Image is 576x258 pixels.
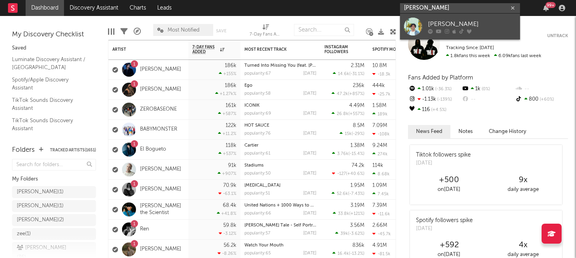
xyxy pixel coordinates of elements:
div: +155 % [219,71,236,76]
span: -7.43 % [349,192,363,196]
div: United Nations + 1000 Ways to Die [244,203,316,208]
div: 68.4k [223,203,236,208]
div: 9 x [486,175,560,185]
div: +500 [412,175,486,185]
a: [PERSON_NAME] Tale - Self Portrait [244,223,318,228]
div: +537 % [218,151,236,156]
div: 8.5M [353,123,364,128]
div: 91k [228,163,236,168]
div: [DATE] [303,251,316,256]
div: -81.5k [372,251,390,256]
div: -1.13k [408,94,461,105]
a: [PERSON_NAME] [140,246,181,253]
a: zee(1) [12,228,96,240]
span: 0 % [480,87,490,91]
div: 1.09M [372,183,387,188]
div: 800 [515,94,568,105]
div: Spotify Monthly Listeners [372,47,432,52]
a: [PERSON_NAME] [140,166,181,173]
div: My Discovery Checklist [12,30,96,40]
div: +11.2 % [218,131,236,136]
span: 7-Day Fans Added [192,45,218,54]
div: popularity: 51 [244,191,270,196]
div: 2.66M [372,223,387,228]
div: -8.26 % [218,251,236,256]
span: +40.6 % [347,172,363,176]
div: 4.91M [372,243,387,248]
span: +557 % [350,112,363,116]
a: [PERSON_NAME] [140,66,181,73]
a: Turned Into Missing You (feat. [PERSON_NAME]) [244,64,344,68]
div: 118k [226,143,236,148]
div: 186k [225,83,236,88]
span: -31.1 % [350,72,363,76]
div: ICONIK [244,103,316,108]
a: [PERSON_NAME](1) [12,200,96,212]
div: 274k [372,151,388,157]
div: +592 [412,240,486,250]
a: El Bogueto [140,146,166,153]
span: 47.2k [337,92,348,96]
a: [PERSON_NAME] the Scientist [140,203,184,216]
div: 8.68k [372,171,390,177]
div: -- [461,94,514,105]
div: ( ) [332,91,364,96]
a: Cartier [244,143,258,148]
button: Change History [481,125,534,138]
input: Search for artists [400,3,520,13]
div: 444k [372,83,385,88]
div: 1.38M [350,143,364,148]
span: -13.2 % [350,252,363,256]
div: 7-Day Fans Added (7-Day Fans Added) [250,30,282,40]
input: Search... [294,24,354,36]
div: [DATE] [303,71,316,76]
a: Luminate Discovery Assistant / [GEOGRAPHIC_DATA] [12,55,88,71]
div: -108k [372,131,390,137]
div: 114k [372,163,383,168]
div: [PERSON_NAME] ( 2 ) [17,215,64,225]
span: -127 [337,172,346,176]
div: 99 + [546,2,556,8]
span: -139 % [436,97,452,102]
a: [PERSON_NAME](1) [12,186,96,198]
div: [DATE] [303,231,316,236]
div: +1.27k % [215,91,236,96]
span: 1.8k fans this week [446,54,490,58]
a: ICONIK [244,103,260,108]
div: 7-Day Fans Added (7-Day Fans Added) [250,20,282,43]
div: popularity: 65 [244,251,271,256]
a: ZEROBASEONE [140,106,177,113]
a: [MEDICAL_DATA] [244,183,280,188]
div: Muse [244,183,316,188]
div: ( ) [333,71,364,76]
a: [PERSON_NAME] [140,86,181,93]
button: Save [216,29,226,33]
a: [PERSON_NAME](2) [12,214,96,226]
span: +4.5 % [430,108,446,112]
div: -- [515,84,568,94]
div: 1.01k [408,84,461,94]
input: Search for folders... [12,159,96,171]
button: Notes [450,125,481,138]
div: ( ) [335,231,364,236]
div: 56.2k [224,243,236,248]
span: 6.09k fans last week [446,54,541,58]
div: -11.6k [372,211,390,216]
span: 52.6k [337,192,348,196]
div: Saved [12,44,96,53]
div: -25.7k [372,91,390,97]
div: Cartier [244,143,316,148]
div: ( ) [332,251,364,256]
div: Filters [120,20,128,43]
div: [DATE] [303,211,316,216]
div: 189k [372,111,388,117]
button: 99+ [543,5,549,11]
div: on [DATE] [412,185,486,194]
a: TikTok Sounds Discovery Assistant [12,116,88,133]
div: 122k [226,123,236,128]
div: HOT SAUCE [244,123,316,128]
div: zee ( 1 ) [17,229,31,239]
span: Tracking Since: [DATE] [446,46,494,50]
span: +121 % [350,212,363,216]
div: Edit Columns [108,20,114,43]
